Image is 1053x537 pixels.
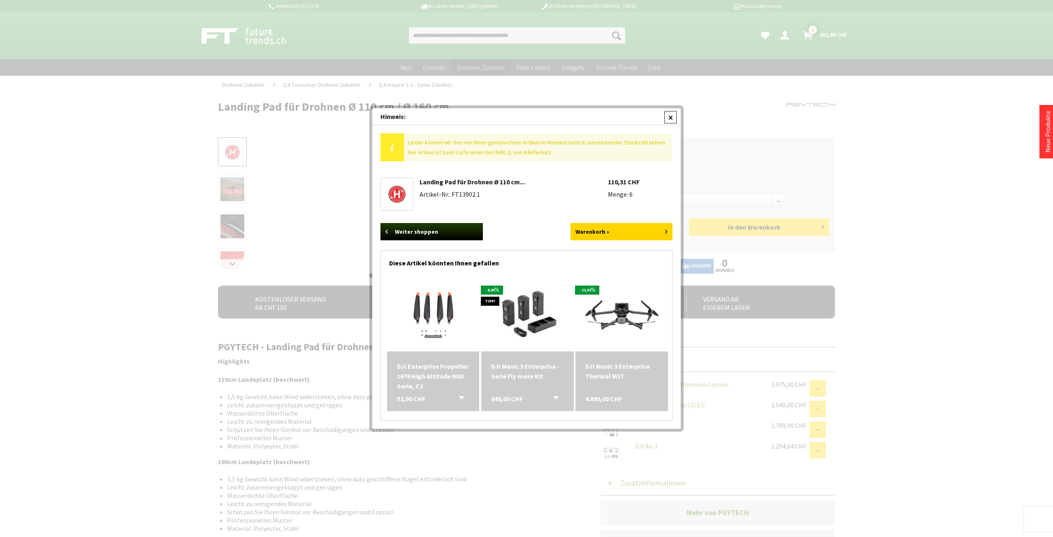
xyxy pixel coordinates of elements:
[585,361,658,381] div: DJI Mavic 3 Enterprise Thermal M3T
[397,394,425,404] span: 52,90 CHF
[420,190,608,198] li: Artikel-Nr.: FT13902.1
[585,361,658,381] a: DJI Mavic 3 Enterprise Thermal M3T 4.899,00 CHF
[397,361,470,391] a: DJI Enterprise Propeller 1676 High Altitude M30 Serie, C2 52,90 CHF In den Warenkorb
[543,394,563,404] button: In den Warenkorb
[383,180,411,208] img: Landing Pad für Drohnen Ø 110 cm / Ø 160 cm Ø 160 cm
[571,223,673,240] a: Warenkorb »
[585,394,622,404] span: 4.899,00 CHF
[420,178,525,186] a: Landing Pad für Drohnen Ø 110 cm...
[380,223,483,240] a: Weiter shoppen
[608,178,673,186] li: 110,31 CHF
[449,394,469,404] button: In den Warenkorb
[481,280,574,349] img: DJI Mavic 3 Enterprise - Serie Fly more Kit
[491,394,523,404] span: 649,00 CHF
[389,251,664,271] div: Diese Artikel könnten Ihnen gefallen
[404,133,673,161] div: Leider können wir den von Ihnen gewünschten Artikel im Moment nicht in ausreichender Stückzahl li...
[575,288,668,340] img: DJI Mavic 3 Enterprise Thermal M3T
[608,190,673,198] li: Menge: 6
[491,361,564,381] a: DJI Mavic 3 Enterprise - Serie Fly more Kit 649,00 CHF In den Warenkorb
[372,108,681,125] div: Hinweis:
[1044,111,1052,153] a: Neue Produkte
[387,288,480,340] img: DJI Enterprise Propeller 1676 High Altitude M30 Serie, C2
[491,361,564,381] div: DJI Mavic 3 Enterprise - Serie Fly more Kit
[397,361,470,391] div: DJI Enterprise Propeller 1676 High Altitude M30 Serie, C2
